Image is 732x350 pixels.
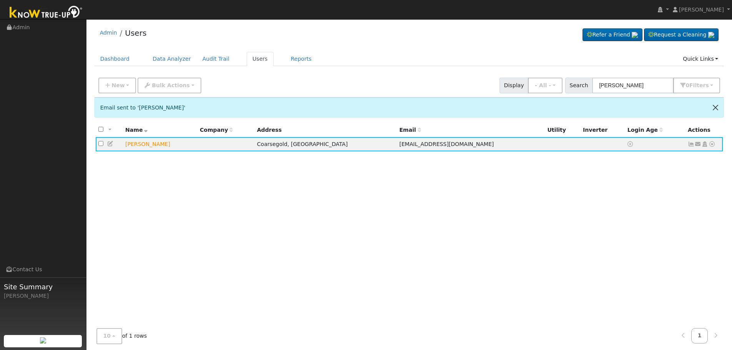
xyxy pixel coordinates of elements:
button: Bulk Actions [138,78,201,93]
a: Refer a Friend [583,28,642,41]
span: Days since last login [627,127,663,133]
img: Know True-Up [6,4,86,22]
button: 0Filters [673,78,720,93]
span: Display [500,78,528,93]
a: pfefferkornj@yahoo.com [695,140,702,148]
td: Lead [123,137,197,151]
span: Filter [689,82,709,88]
a: No login access [627,141,634,147]
span: s [705,82,709,88]
span: [EMAIL_ADDRESS][DOMAIN_NAME] [399,141,494,147]
a: Quick Links [677,52,724,66]
a: Not connected [688,141,695,147]
a: Login As [701,141,708,147]
a: Edit User [107,141,114,147]
span: Email sent to '[PERSON_NAME]' [100,105,186,111]
span: Bulk Actions [152,82,190,88]
a: Audit Trail [197,52,235,66]
button: Close [707,98,724,117]
div: Actions [688,126,720,134]
span: [PERSON_NAME] [679,7,724,13]
a: Request a Cleaning [644,28,719,41]
div: Utility [547,126,578,134]
a: Data Analyzer [147,52,197,66]
img: retrieve [632,32,638,38]
span: Name [125,127,148,133]
button: 10 [96,328,122,344]
a: 1 [691,328,708,343]
button: New [98,78,136,93]
img: retrieve [708,32,714,38]
a: Dashboard [95,52,136,66]
a: Users [125,28,146,38]
a: Admin [100,30,117,36]
span: Site Summary [4,282,82,292]
a: Reports [285,52,317,66]
span: Company name [200,127,233,133]
button: - All - [528,78,563,93]
img: retrieve [40,337,46,343]
a: Users [247,52,274,66]
div: Inverter [583,126,622,134]
span: Search [565,78,593,93]
span: of 1 rows [96,328,147,344]
span: Email [399,127,421,133]
div: [PERSON_NAME] [4,292,82,300]
input: Search [592,78,674,93]
td: Coarsegold, [GEOGRAPHIC_DATA] [254,137,397,151]
span: New [111,82,124,88]
div: Address [257,126,394,134]
a: Other actions [709,140,715,148]
span: 10 [103,333,111,339]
